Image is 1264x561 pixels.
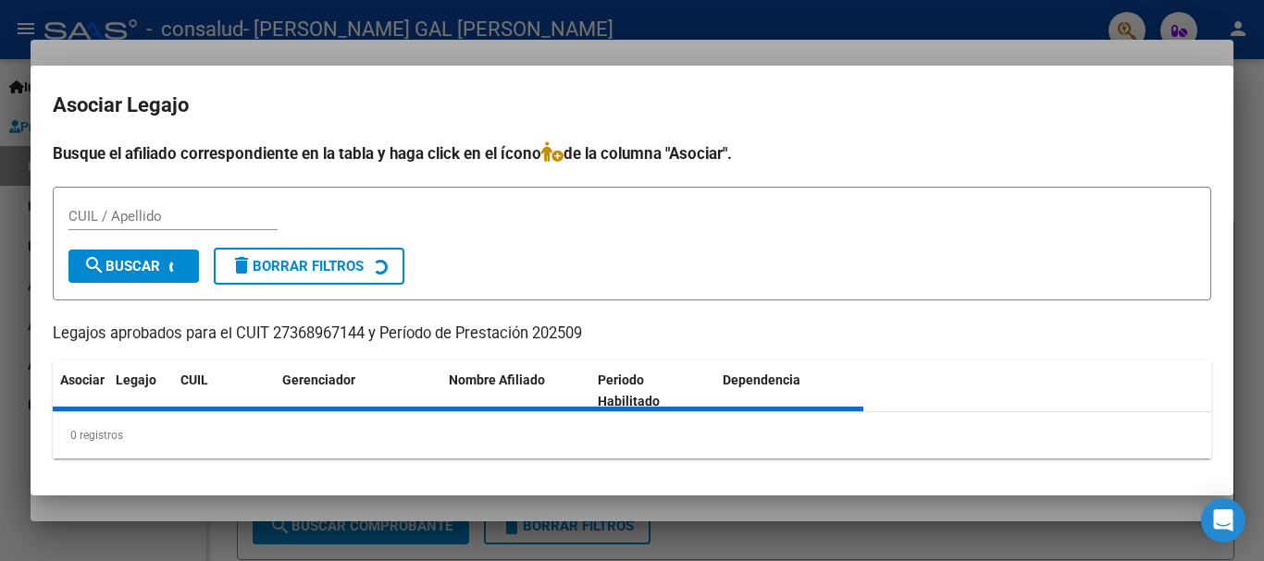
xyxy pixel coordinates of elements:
span: Legajo [116,372,156,387]
div: 0 registros [53,412,1211,458]
h4: Busque el afiliado correspondiente en la tabla y haga click en el ícono de la columna "Asociar". [53,141,1211,165]
p: Legajos aprobados para el CUIT 27368967144 y Período de Prestación 202509 [53,323,1211,346]
datatable-header-cell: Legajo [108,360,173,421]
span: Gerenciador [282,372,355,387]
button: Borrar Filtros [214,248,404,285]
datatable-header-cell: CUIL [173,360,275,421]
span: CUIL [180,372,208,387]
span: Periodo Habilitado [598,372,660,409]
datatable-header-cell: Asociar [53,360,108,421]
datatable-header-cell: Dependencia [715,360,864,421]
div: Open Intercom Messenger [1201,498,1245,543]
span: Borrar Filtros [230,258,364,274]
mat-icon: delete [230,254,253,276]
span: Nombre Afiliado [449,372,545,387]
span: Buscar [83,258,160,274]
datatable-header-cell: Periodo Habilitado [590,360,715,421]
span: Asociar [60,372,105,387]
button: Buscar [68,250,199,283]
mat-icon: search [83,254,105,276]
h2: Asociar Legajo [53,88,1211,123]
datatable-header-cell: Nombre Afiliado [441,360,590,421]
datatable-header-cell: Gerenciador [275,360,441,421]
span: Dependencia [723,372,800,387]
